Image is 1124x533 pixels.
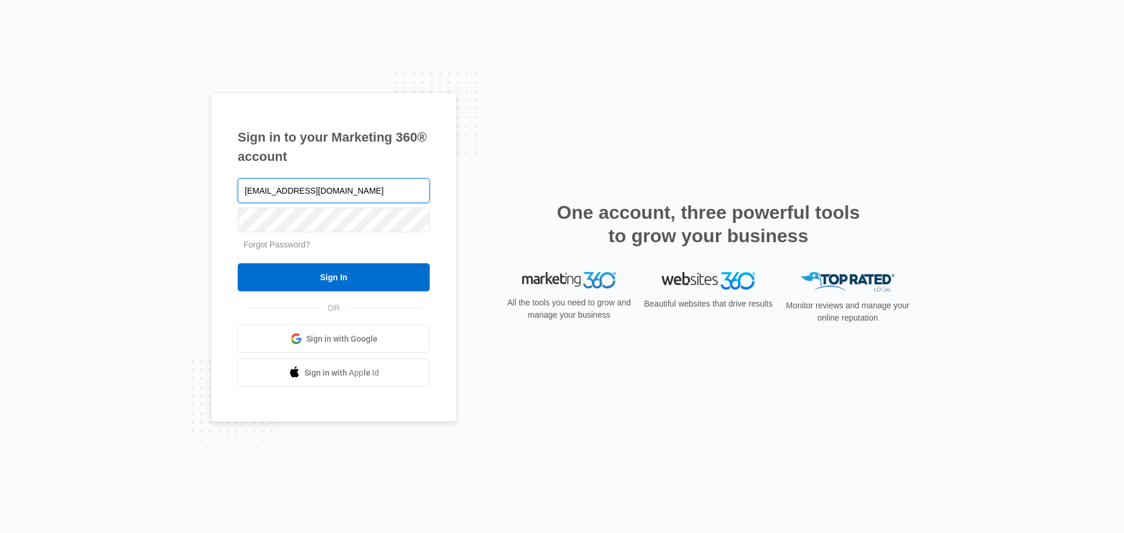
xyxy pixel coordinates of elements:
p: All the tools you need to grow and manage your business [503,297,635,321]
a: Sign in with Google [238,325,430,353]
p: Beautiful websites that drive results [643,298,774,310]
img: Top Rated Local [801,272,895,291]
input: Sign In [238,263,430,291]
a: Forgot Password? [244,240,310,249]
p: Monitor reviews and manage your online reputation [782,300,913,324]
span: Sign in with Apple Id [304,367,379,379]
img: Websites 360 [662,272,755,289]
h2: One account, three powerful tools to grow your business [553,201,863,247]
h1: Sign in to your Marketing 360® account [238,128,430,166]
input: Email [238,178,430,203]
span: OR [320,302,348,314]
a: Sign in with Apple Id [238,359,430,387]
span: Sign in with Google [306,333,378,345]
img: Marketing 360 [522,272,616,288]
